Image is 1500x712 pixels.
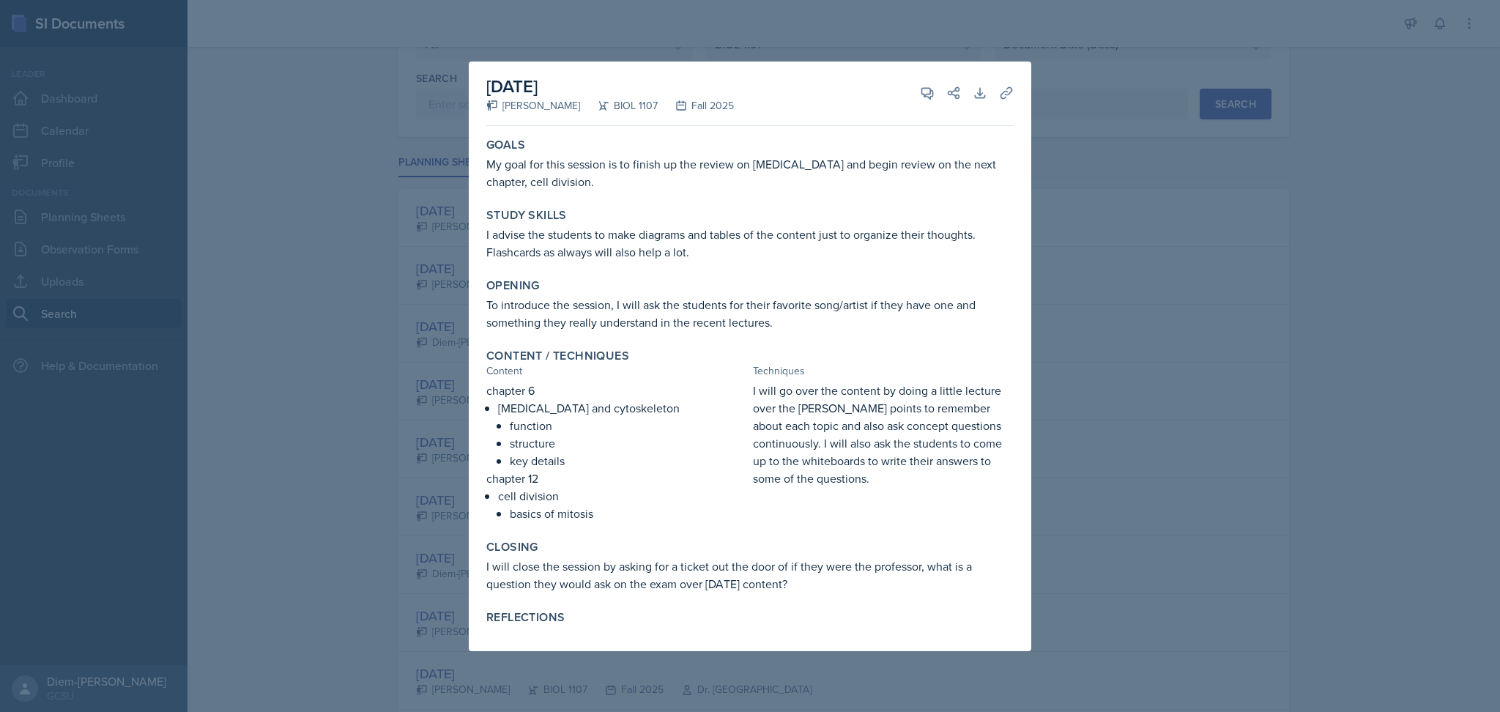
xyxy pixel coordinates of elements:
div: Fall 2025 [658,98,734,114]
label: Closing [486,540,538,555]
div: Content [486,363,747,379]
p: [MEDICAL_DATA] and cytoskeleton [498,399,747,417]
p: function [510,417,747,434]
label: Content / Techniques [486,349,629,363]
p: I will go over the content by doing a little lecture over the [PERSON_NAME] points to remember ab... [753,382,1014,487]
label: Goals [486,138,525,152]
p: chapter 6 [486,382,747,399]
p: chapter 12 [486,470,747,487]
p: My goal for this session is to finish up the review on [MEDICAL_DATA] and begin review on the nex... [486,155,1014,190]
label: Reflections [486,610,565,625]
label: Study Skills [486,208,567,223]
p: To introduce the session, I will ask the students for their favorite song/artist if they have one... [486,296,1014,331]
p: structure [510,434,747,452]
div: BIOL 1107 [580,98,658,114]
p: cell division [498,487,747,505]
p: basics of mitosis [510,505,747,522]
p: I advise the students to make diagrams and tables of the content just to organize their thoughts.... [486,226,1014,261]
label: Opening [486,278,540,293]
div: [PERSON_NAME] [486,98,580,114]
div: Techniques [753,363,1014,379]
h2: [DATE] [486,73,734,100]
p: I will close the session by asking for a ticket out the door of if they were the professor, what ... [486,557,1014,593]
p: key details [510,452,747,470]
